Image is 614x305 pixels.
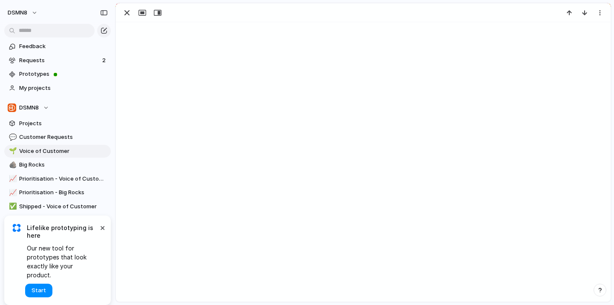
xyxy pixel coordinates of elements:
div: 💬 [9,132,15,142]
div: 📈 [9,188,15,198]
span: Big Rocks [19,161,108,169]
a: Prototypes [4,68,111,81]
span: Prioritisation - Big Rocks [19,188,108,197]
a: 📈Prioritisation - Voice of Customer [4,173,111,185]
span: My projects [19,84,108,92]
span: Shipped - Voice of Customer [19,202,108,211]
button: 💬 [8,133,16,141]
a: 🌱Voice of Customer [4,145,111,158]
button: 📈 [8,175,16,183]
a: Requests2 [4,54,111,67]
span: Requests [19,56,100,65]
div: 📈 [9,174,15,184]
span: Lifelike prototyping is here [27,224,98,239]
a: 🪨Big Rocks [4,158,111,171]
span: Prioritisation - Voice of Customer [19,175,108,183]
button: DSMN8 [4,6,42,20]
span: Projects [19,119,108,128]
span: Our new tool for prototypes that look exactly like your product. [27,244,98,279]
button: Dismiss [97,222,107,233]
span: DSMN8 [19,104,39,112]
div: ✅ [9,201,15,211]
span: Start [32,286,46,295]
button: ✅ [8,202,16,211]
a: 💬Customer Requests [4,131,111,144]
a: ✅Shipped - Voice of Customer [4,200,111,213]
button: DSMN8 [4,101,111,114]
button: 🪨 [8,161,16,169]
a: 📈Prioritisation - Big Rocks [4,186,111,199]
a: ✅Shipped - Big Rocks [4,214,111,227]
span: Prototypes [19,70,108,78]
button: 🌱 [8,147,16,155]
a: Projects [4,117,111,130]
span: Feedback [19,42,108,51]
div: 🌱 [9,146,15,156]
div: 🪨 [9,160,15,170]
span: DSMN8 [8,9,27,17]
span: Voice of Customer [19,147,108,155]
a: Feedback [4,40,111,53]
span: Customer Requests [19,133,108,141]
a: My projects [4,82,111,95]
span: 2 [102,56,107,65]
button: 📈 [8,188,16,197]
button: Start [25,284,52,297]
